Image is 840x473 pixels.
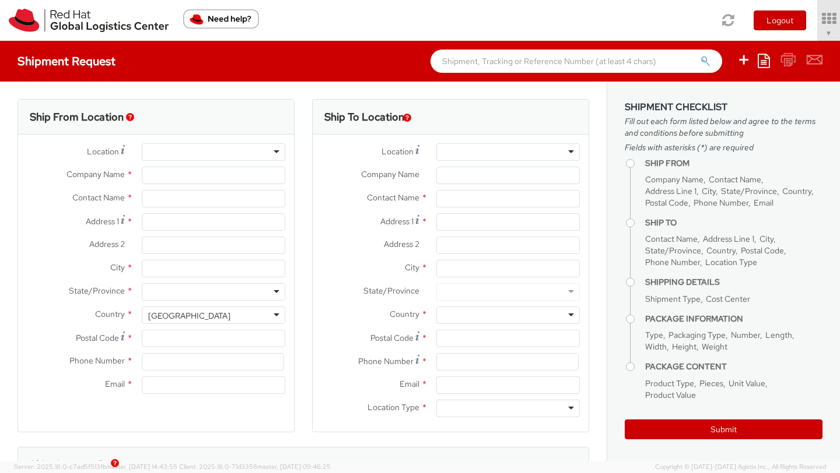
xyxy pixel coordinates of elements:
span: Postal Code [645,197,688,208]
span: Postal Code [741,245,784,256]
span: Company Name [645,174,703,185]
span: Height [672,341,696,352]
span: Contact Name [72,192,125,203]
span: City [759,234,773,244]
button: Need help? [183,9,259,29]
span: Company Name [66,169,125,179]
span: Cost Center [706,294,750,304]
span: State/Province [363,285,419,296]
input: Shipment, Tracking or Reference Number (at least 4 chars) [430,50,722,73]
span: City [702,186,716,196]
span: Length [765,330,792,340]
span: Postal Code [370,333,414,343]
span: City [405,262,419,273]
h3: Shipping Details [30,459,107,471]
span: Postal Code [76,333,119,343]
span: Address Line 1 [645,186,696,196]
span: Server: 2025.18.0-c7ad5f513fb [14,463,177,471]
span: Packaging Type [668,330,726,340]
span: Unit Value [729,378,765,389]
h3: Shipment Checklist [625,102,822,112]
span: Location Type [705,257,757,267]
span: master, [DATE] 14:43:55 [106,463,177,471]
span: Phone Number [69,355,125,366]
h4: Ship From [645,159,822,168]
img: rh-logistics-00dfa346123c4ec078e1.svg [9,9,169,32]
button: Submit [625,419,822,439]
span: Country [95,309,125,319]
h4: Shipping Details [645,278,822,287]
div: [GEOGRAPHIC_DATA] [148,310,230,322]
h3: Ship From Location [30,111,124,123]
span: Country [390,309,419,319]
h4: Ship To [645,218,822,227]
span: Contact Name [709,174,761,185]
span: Product Type [645,378,694,389]
span: Copyright © [DATE]-[DATE] Agistix Inc., All Rights Reserved [655,463,826,472]
span: Type [645,330,663,340]
span: Weight [702,341,727,352]
span: Fill out each form listed below and agree to the terms and conditions before submitting [625,115,822,139]
span: Address Line 1 [703,234,754,244]
span: ▼ [825,29,832,38]
span: Phone Number [694,197,748,208]
span: Address 1 [86,216,119,227]
span: State/Province [721,186,777,196]
span: Phone Number [358,356,414,366]
span: Email [105,379,125,389]
span: Country [706,245,736,256]
span: Company Name [361,169,419,179]
span: Location [87,146,119,157]
span: City [110,262,125,273]
span: Pieces [699,378,723,389]
span: Fields with asterisks (*) are required [625,142,822,153]
span: State/Province [645,245,701,256]
h4: Package Information [645,315,822,323]
span: Email [754,197,773,208]
span: Email [400,379,419,389]
span: Address 2 [384,239,419,249]
span: Shipment Type [645,294,701,304]
span: Client: 2025.18.0-71d3358 [179,463,331,471]
span: Phone Number [645,257,700,267]
span: Contact Name [645,234,698,244]
span: State/Province [69,285,125,296]
span: Address 1 [380,216,414,227]
h4: Shipment Request [17,55,116,68]
span: Width [645,341,667,352]
span: Product Value [645,390,696,400]
span: Country [782,186,811,196]
span: Address 2 [89,239,125,249]
h3: Ship To Location [324,111,404,123]
h4: Package Content [645,362,822,371]
button: Logout [754,10,806,30]
span: Location [381,146,414,157]
span: master, [DATE] 09:46:25 [257,463,331,471]
span: Number [731,330,760,340]
span: Contact Name [367,192,419,203]
span: Location Type [367,402,419,412]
